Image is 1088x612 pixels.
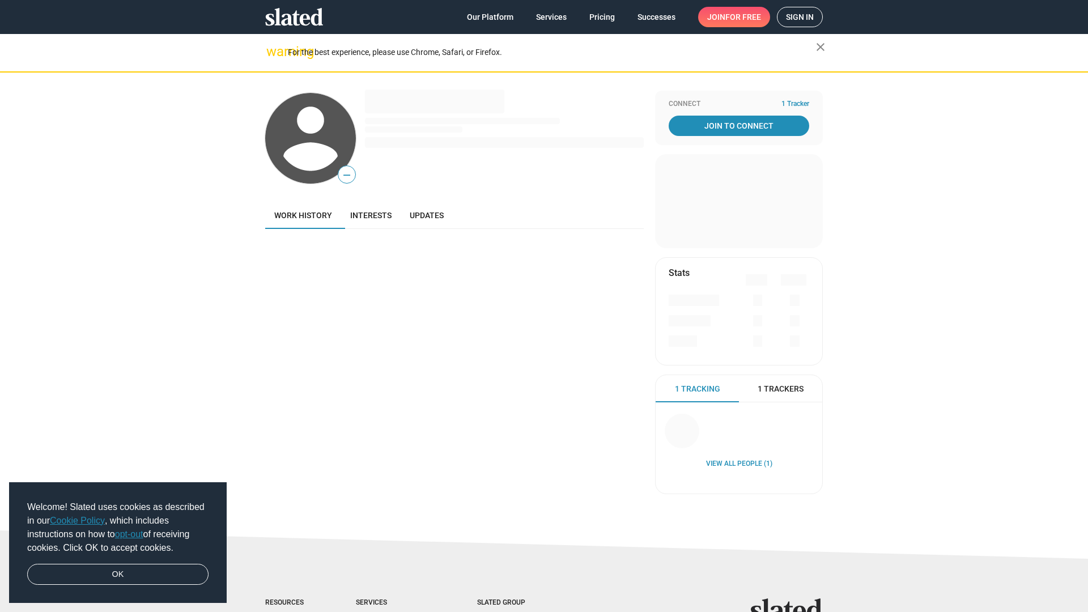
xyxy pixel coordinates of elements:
[410,211,444,220] span: Updates
[265,202,341,229] a: Work history
[274,211,332,220] span: Work history
[669,267,690,279] mat-card-title: Stats
[265,598,311,607] div: Resources
[580,7,624,27] a: Pricing
[477,598,554,607] div: Slated Group
[725,7,761,27] span: for free
[527,7,576,27] a: Services
[9,482,227,603] div: cookieconsent
[50,516,105,525] a: Cookie Policy
[27,564,209,585] a: dismiss cookie message
[628,7,685,27] a: Successes
[589,7,615,27] span: Pricing
[707,7,761,27] span: Join
[675,384,720,394] span: 1 Tracking
[781,100,809,109] span: 1 Tracker
[536,7,567,27] span: Services
[467,7,513,27] span: Our Platform
[671,116,807,136] span: Join To Connect
[338,168,355,182] span: —
[356,598,432,607] div: Services
[777,7,823,27] a: Sign in
[288,45,816,60] div: For the best experience, please use Chrome, Safari, or Firefox.
[669,116,809,136] a: Join To Connect
[786,7,814,27] span: Sign in
[669,100,809,109] div: Connect
[401,202,453,229] a: Updates
[758,384,804,394] span: 1 Trackers
[706,460,772,469] a: View all People (1)
[350,211,392,220] span: Interests
[341,202,401,229] a: Interests
[637,7,675,27] span: Successes
[458,7,522,27] a: Our Platform
[266,45,280,58] mat-icon: warning
[814,40,827,54] mat-icon: close
[698,7,770,27] a: Joinfor free
[115,529,143,539] a: opt-out
[27,500,209,555] span: Welcome! Slated uses cookies as described in our , which includes instructions on how to of recei...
